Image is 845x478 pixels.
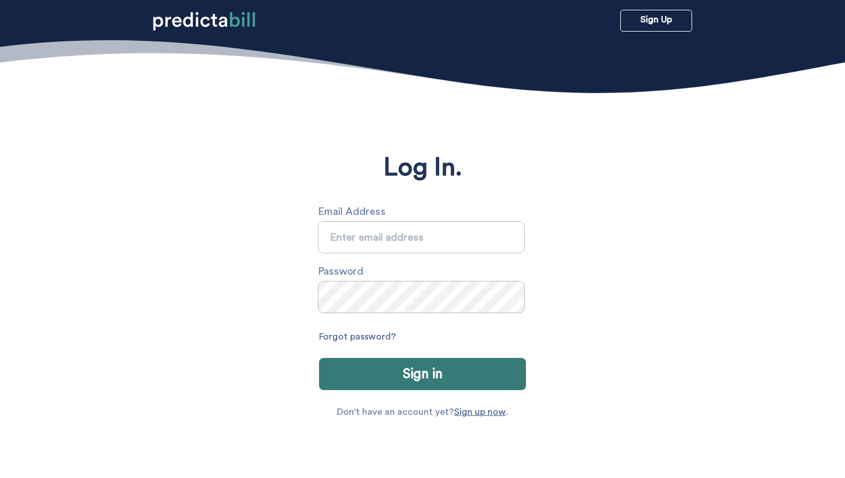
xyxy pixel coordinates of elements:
a: Forgot password? [319,327,396,346]
p: Don't have an account yet? . [337,407,508,417]
p: Log In. [383,153,462,182]
a: Sign up now [454,407,506,417]
button: Sign in [319,358,526,390]
label: Email Address [318,202,532,221]
a: Sign Up [620,10,692,32]
label: Password [318,262,532,281]
input: Email Address [318,221,525,253]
